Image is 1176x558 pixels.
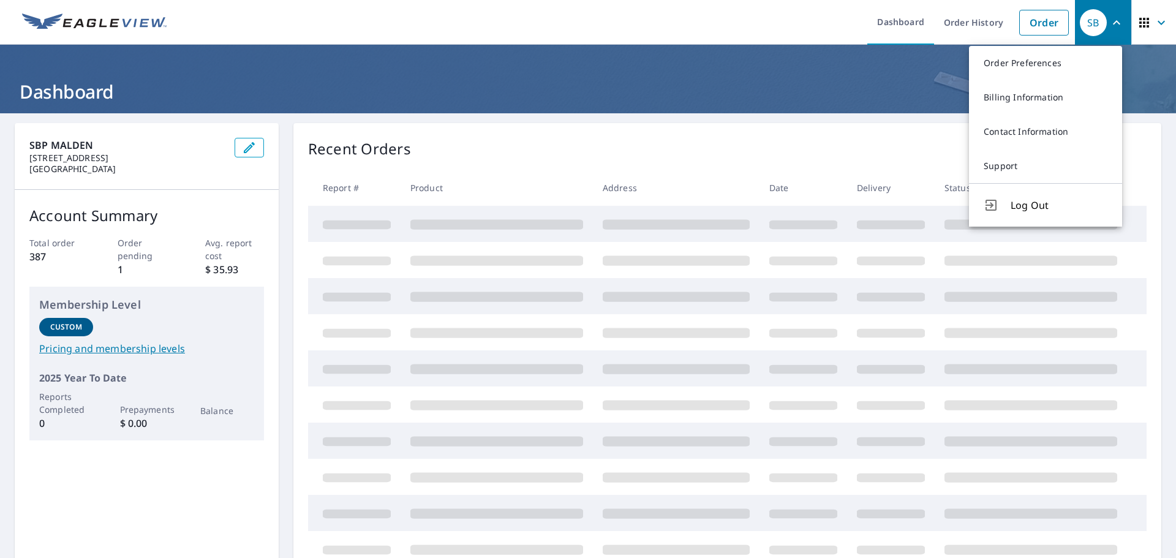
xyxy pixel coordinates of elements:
[29,138,225,153] p: SBP MALDEN
[759,170,847,206] th: Date
[120,403,174,416] p: Prepayments
[39,371,254,385] p: 2025 Year To Date
[969,183,1122,227] button: Log Out
[935,170,1127,206] th: Status
[200,404,254,417] p: Balance
[205,262,264,277] p: $ 35.93
[1011,198,1107,213] span: Log Out
[39,416,93,431] p: 0
[969,115,1122,149] a: Contact Information
[308,170,401,206] th: Report #
[308,138,411,160] p: Recent Orders
[205,236,264,262] p: Avg. report cost
[120,416,174,431] p: $ 0.00
[969,46,1122,80] a: Order Preferences
[15,79,1161,104] h1: Dashboard
[29,236,88,249] p: Total order
[847,170,935,206] th: Delivery
[29,249,88,264] p: 387
[50,322,82,333] p: Custom
[1019,10,1069,36] a: Order
[1080,9,1107,36] div: SB
[118,236,176,262] p: Order pending
[118,262,176,277] p: 1
[39,341,254,356] a: Pricing and membership levels
[29,153,225,164] p: [STREET_ADDRESS]
[401,170,593,206] th: Product
[29,205,264,227] p: Account Summary
[593,170,759,206] th: Address
[969,149,1122,183] a: Support
[39,296,254,313] p: Membership Level
[969,80,1122,115] a: Billing Information
[22,13,167,32] img: EV Logo
[29,164,225,175] p: [GEOGRAPHIC_DATA]
[39,390,93,416] p: Reports Completed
